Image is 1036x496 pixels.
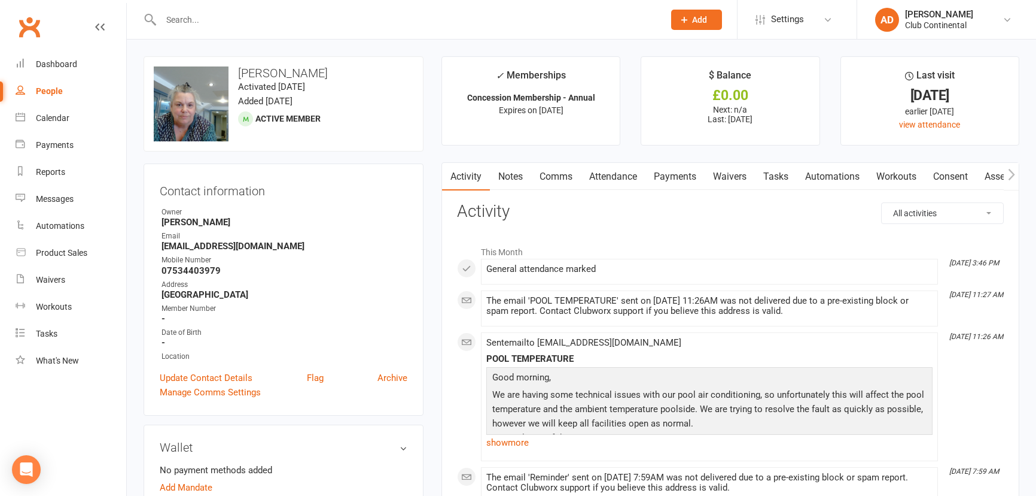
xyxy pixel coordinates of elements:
a: Automations [16,213,126,240]
div: Location [162,351,407,362]
a: Payments [16,132,126,159]
button: Add [671,10,722,30]
a: Add Mandate [160,480,212,495]
i: [DATE] 7:59 AM [949,467,999,476]
span: Sent email to [EMAIL_ADDRESS][DOMAIN_NAME] [486,337,681,348]
a: Calendar [16,105,126,132]
h3: Activity [457,202,1004,221]
p: We are having some technical issues with our pool air conditioning, so unfortunately this will af... [489,388,930,477]
strong: - [162,337,407,348]
a: Payments [645,163,705,190]
div: Payments [36,140,74,150]
a: Activity [442,163,490,190]
div: Messages [36,194,74,204]
div: Workouts [36,302,72,311]
div: Memberships [496,68,566,90]
a: Reports [16,159,126,186]
a: Waivers [16,267,126,294]
a: Comms [531,163,581,190]
div: [PERSON_NAME] [905,9,973,20]
div: AD [875,8,899,32]
div: Open Intercom Messenger [12,455,41,484]
div: General attendance marked [486,264,933,274]
a: What's New [16,347,126,374]
div: Calendar [36,113,69,123]
div: The email 'POOL TEMPERATURE' sent on [DATE] 11:26AM was not delivered due to a pre-existing block... [486,296,933,316]
i: [DATE] 11:26 AM [949,332,1003,341]
div: Mobile Number [162,255,407,266]
a: Flag [307,371,324,385]
a: Manage Comms Settings [160,385,261,400]
a: Automations [797,163,868,190]
input: Search... [157,11,656,28]
div: Tasks [36,329,57,338]
a: Tasks [16,320,126,347]
a: Clubworx [14,12,44,42]
span: Settings [771,6,804,33]
div: Dashboard [36,59,77,69]
a: show more [486,434,933,451]
div: People [36,86,63,96]
div: Date of Birth [162,327,407,338]
div: Club Continental [905,20,973,31]
a: Consent [925,163,976,190]
div: Reports [36,167,65,177]
span: Active member [255,114,321,123]
a: Notes [490,163,531,190]
a: Dashboard [16,51,126,78]
h3: Wallet [160,441,407,454]
a: Messages [16,186,126,213]
div: Email [162,231,407,242]
a: Workouts [868,163,925,190]
div: Product Sales [36,248,87,258]
a: Tasks [755,163,797,190]
a: Attendance [581,163,645,190]
a: Workouts [16,294,126,320]
div: What's New [36,356,79,365]
div: Member Number [162,303,407,314]
li: This Month [457,240,1004,259]
span: Expires on [DATE] [499,105,563,115]
p: Good morning, [489,370,930,388]
i: ✓ [496,70,504,81]
time: Activated [DATE] [238,81,305,92]
div: [DATE] [852,89,1008,102]
div: Automations [36,221,84,231]
div: $ Balance [709,68,751,89]
a: Update Contact Details [160,371,252,385]
a: Archive [377,371,407,385]
a: Product Sales [16,240,126,267]
i: [DATE] 3:46 PM [949,259,999,267]
p: Next: n/a Last: [DATE] [652,105,808,124]
div: Owner [162,207,407,218]
div: The email 'Reminder' sent on [DATE] 7:59AM was not delivered due to a pre-existing block or spam ... [486,473,933,493]
strong: [GEOGRAPHIC_DATA] [162,289,407,300]
strong: - [162,313,407,324]
a: view attendance [899,120,960,129]
strong: Concession Membership - Annual [467,93,595,102]
div: earlier [DATE] [852,105,1008,118]
a: People [16,78,126,105]
img: image1750246710.png [154,66,228,141]
div: Address [162,279,407,291]
h3: Contact information [160,180,407,198]
strong: [PERSON_NAME] [162,217,407,228]
strong: [EMAIL_ADDRESS][DOMAIN_NAME] [162,241,407,252]
strong: 07534403979 [162,265,407,276]
li: No payment methods added [160,463,407,477]
span: Add [692,15,707,25]
div: Waivers [36,275,65,285]
div: POOL TEMPERATURE [486,354,933,364]
i: [DATE] 11:27 AM [949,291,1003,299]
h3: [PERSON_NAME] [154,66,413,80]
div: Last visit [905,68,955,89]
a: Waivers [705,163,755,190]
time: Added [DATE] [238,96,292,107]
div: £0.00 [652,89,808,102]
